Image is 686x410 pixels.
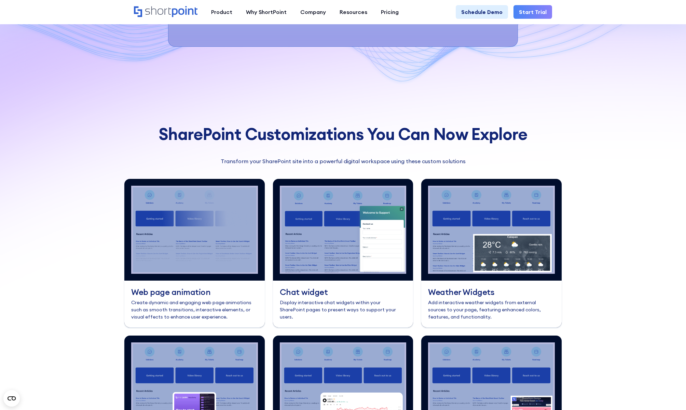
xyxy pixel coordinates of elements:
[374,5,406,19] a: Pricing
[456,5,508,19] a: Schedule Demo
[3,390,20,407] button: Open CMP widget
[159,125,527,143] h3: SharePoint Customizations You Can Now Explore
[421,179,562,281] img: SharePoint customizations with a weather widget
[340,8,367,16] div: Resources
[513,5,552,19] a: Start Trial
[273,179,413,281] img: SharePoint customizations with a chat widget
[239,5,293,19] a: Why ShortPoint
[246,8,287,16] div: Why ShortPoint
[280,299,407,321] p: Display interactive chat widgets within your SharePoint pages to present ways to support your users.
[428,287,555,296] h3: Weather Widgets
[131,299,258,321] p: Create dynamic and engaging web page animations such as smooth transitions, interactive elements,...
[280,287,407,296] h3: Chat widget
[211,8,232,16] div: Product
[300,8,326,16] div: Company
[381,8,399,16] div: Pricing
[273,179,413,328] a: Chat widgetDisplay interactive chat widgets within your SharePoint pages to present ways to suppo...
[333,5,374,19] a: Resources
[221,157,466,165] p: Transform your SharePoint site into a powerful digital workspace using these custom solutions
[124,179,265,328] a: Web page animationCreate dynamic and engaging web page animations such as smooth transitions, int...
[293,5,333,19] a: Company
[652,377,686,410] iframe: Chat Widget
[421,179,562,328] a: Weather WidgetsAdd interactive weather widgets from external sources to your page, featuring enha...
[131,287,258,296] h3: Web page animation
[428,299,555,321] p: Add interactive weather widgets from external sources to your page, featuring enhanced colors, fe...
[204,5,239,19] a: Product
[134,6,197,18] a: Home
[124,179,265,281] img: SharePoint Customizations with a Web Page Animation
